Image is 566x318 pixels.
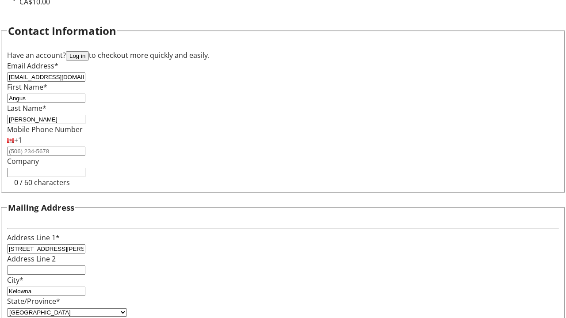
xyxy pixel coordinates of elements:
input: (506) 234-5678 [7,147,85,156]
label: Company [7,156,39,166]
label: Address Line 1* [7,233,60,242]
label: Mobile Phone Number [7,125,83,134]
div: Have an account? to checkout more quickly and easily. [7,50,559,61]
tr-character-limit: 0 / 60 characters [14,178,70,187]
h2: Contact Information [8,23,116,39]
label: State/Province* [7,296,60,306]
label: Email Address* [7,61,58,71]
label: Address Line 2 [7,254,56,264]
input: City [7,287,85,296]
label: First Name* [7,82,47,92]
button: Log in [66,51,89,61]
label: City* [7,275,23,285]
label: Last Name* [7,103,46,113]
h3: Mailing Address [8,201,74,214]
input: Address [7,244,85,254]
